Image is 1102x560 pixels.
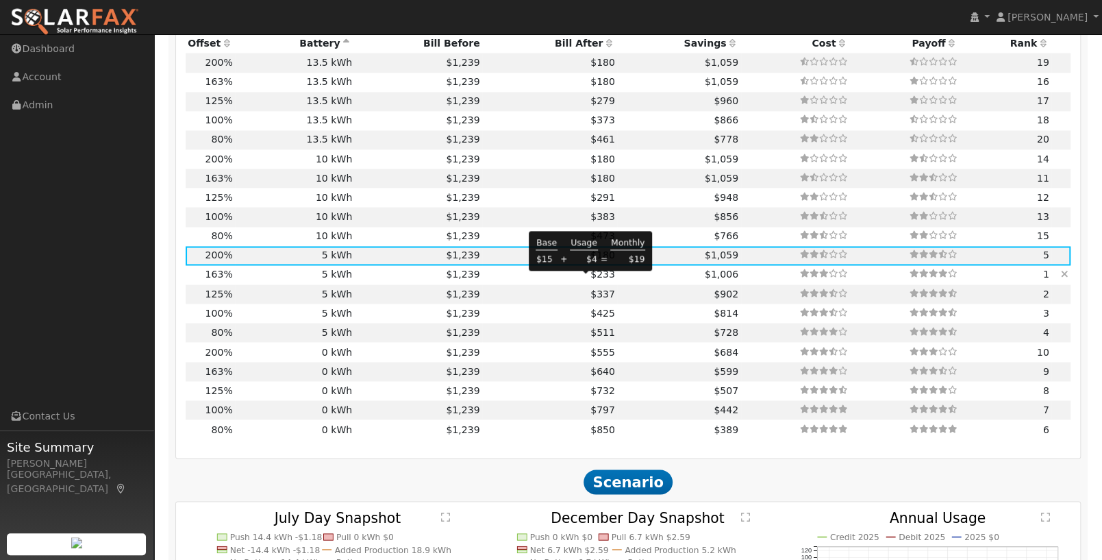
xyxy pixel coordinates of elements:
[235,34,354,53] th: Battery
[205,211,233,222] span: 100%
[590,385,615,395] span: $732
[446,365,479,376] span: $1,239
[211,424,232,435] span: 80%
[235,111,354,130] td: 13.5 kWh
[1043,365,1049,376] span: 9
[1007,12,1088,23] span: [PERSON_NAME]
[446,308,479,319] span: $1,239
[235,73,354,92] td: 13.5 kWh
[714,230,738,241] span: $766
[235,381,354,400] td: 0 kWh
[205,404,233,415] span: 100%
[205,385,233,395] span: 125%
[211,327,232,338] span: 80%
[570,252,597,266] td: $4
[889,510,986,526] text: Annual Usage
[560,252,568,266] td: +
[1037,230,1049,241] span: 15
[446,57,479,68] span: $1,239
[446,95,479,106] span: $1,239
[829,533,879,542] text: Credit 2025
[446,269,479,280] span: $1,239
[584,470,673,494] span: Scenario
[229,545,320,555] text: Net -14.4 kWh -$1.18
[446,346,479,357] span: $1,239
[590,289,615,300] span: $337
[446,114,479,125] span: $1,239
[446,134,479,145] span: $1,239
[590,404,615,415] span: $797
[211,134,232,145] span: 80%
[205,308,233,319] span: 100%
[115,483,127,494] a: Map
[446,424,479,435] span: $1,239
[7,467,147,496] div: [GEOGRAPHIC_DATA], [GEOGRAPHIC_DATA]
[273,510,401,526] text: July Day Snapshot
[714,114,738,125] span: $866
[335,545,452,555] text: Added Production 18.9 kWh
[590,211,615,222] span: $383
[610,252,645,266] td: $19
[235,227,354,246] td: 10 kWh
[590,192,615,203] span: $291
[235,400,354,419] td: 0 kWh
[705,173,738,184] span: $1,059
[714,134,738,145] span: $778
[235,323,354,342] td: 5 kWh
[714,385,738,395] span: $507
[235,207,354,226] td: 10 kWh
[590,173,615,184] span: $180
[1037,95,1049,106] span: 17
[1043,269,1049,280] span: 1
[600,252,608,266] td: =
[482,34,617,53] th: Bill After
[705,154,738,165] span: $1,059
[590,365,615,376] span: $640
[446,173,479,184] span: $1,239
[705,57,738,68] span: $1,059
[446,230,479,241] span: $1,239
[205,76,233,87] span: 163%
[1037,211,1049,222] span: 13
[205,173,233,184] span: 163%
[812,38,836,49] span: Cost
[1043,249,1049,260] span: 5
[7,438,147,456] span: Site Summary
[529,533,592,542] text: Push 0 kWh $0
[446,249,479,260] span: $1,239
[714,424,738,435] span: $389
[964,533,999,542] text: 2025 $0
[1037,173,1049,184] span: 11
[590,76,615,87] span: $180
[536,236,558,250] td: Base
[590,134,615,145] span: $461
[714,327,738,338] span: $728
[714,192,738,203] span: $948
[1037,134,1049,145] span: 20
[446,385,479,395] span: $1,239
[1037,192,1049,203] span: 12
[590,95,615,106] span: $279
[229,533,322,542] text: Push 14.4 kWh -$1.18
[912,38,945,49] span: Payoff
[899,533,945,542] text: Debit 2025
[1037,346,1049,357] span: 10
[355,34,482,53] th: Bill Before
[205,346,233,357] span: 200%
[714,365,738,376] span: $599
[446,211,479,222] span: $1,239
[235,342,354,361] td: 0 kWh
[205,269,233,280] span: 163%
[1037,114,1049,125] span: 18
[590,424,615,435] span: $850
[590,114,615,125] span: $373
[205,95,233,106] span: 125%
[235,169,354,188] td: 10 kWh
[10,8,139,36] img: SolarFax
[205,365,233,376] span: 163%
[590,308,615,319] span: $425
[590,346,615,357] span: $555
[205,57,233,68] span: 200%
[801,546,811,553] text: 120
[235,188,354,207] td: 10 kWh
